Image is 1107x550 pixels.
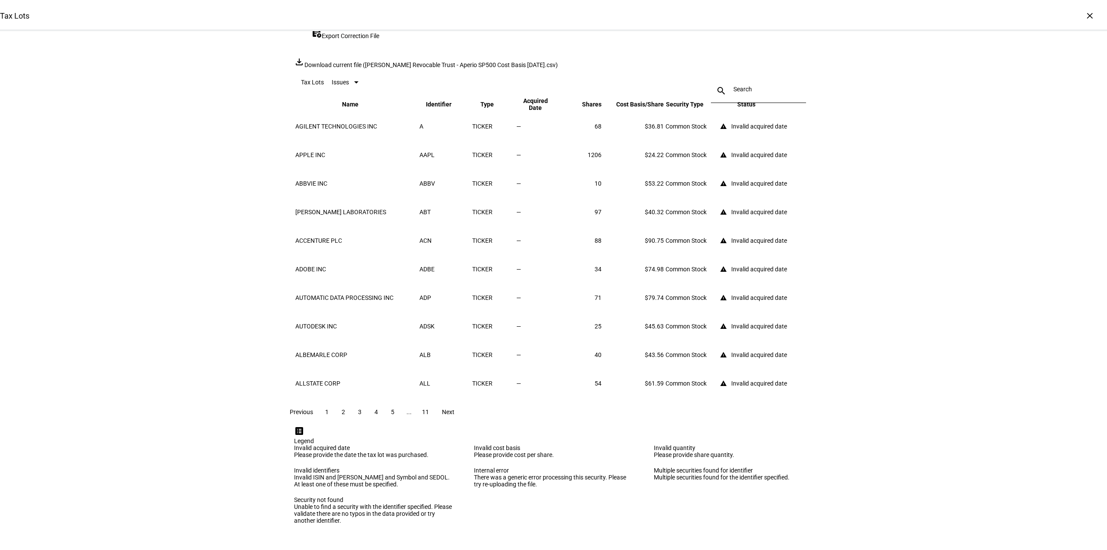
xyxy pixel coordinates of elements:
div: ALB [419,351,470,358]
div: Common Stock [665,180,717,187]
div: TICKER [472,237,515,244]
div: Multiple securities found for the identifier specified. [654,474,813,481]
div: ABBVIE INC [295,180,418,187]
div: TICKER [472,294,515,301]
div: ALL [419,380,470,387]
div: Please provide share quantity. [654,451,813,458]
div: ADBE [419,266,470,273]
div: TICKER [472,323,515,330]
div: Invalid acquired date [731,266,787,273]
input: Search [733,86,784,93]
span: Identifier [426,101,464,108]
div: TICKER [472,351,515,358]
span: 71 [595,294,601,301]
div: A [419,123,470,130]
span: Security Type [666,101,717,108]
div: $90.75 [603,237,664,244]
div: Invalid acquired date [731,323,787,330]
div: AGILENT TECHNOLOGIES INC [295,123,418,130]
span: — [516,323,521,330]
div: $40.32 [603,209,664,215]
div: $36.81 [603,123,664,130]
span: 40 [595,351,601,358]
mat-icon: export_notes [311,28,322,38]
mat-icon: warning [720,323,727,330]
div: ADSK [419,323,470,330]
div: $79.74 [603,294,664,301]
div: Invalid acquired date [294,444,453,451]
mat-icon: warning [720,351,727,358]
div: ABT [419,209,470,215]
span: — [516,180,521,187]
div: $61.59 [603,380,664,387]
div: There was a generic error processing this security. Please try re-uploading the file. [474,474,633,488]
div: $45.63 [603,323,664,330]
div: Unable to find a security with the identifier specified. Please validate there are no typos in th... [294,503,453,524]
div: Invalid ISIN and [PERSON_NAME] and Symbol and SEDOL. At least one of these must be specified. [294,474,453,488]
div: Please provide the date the tax lot was purchased. [294,451,453,458]
button: 5 [385,403,400,421]
mat-icon: warning [720,294,727,301]
eth-data-table-title: Tax Lots [301,79,324,86]
div: Common Stock [665,294,717,301]
div: TICKER [472,209,515,215]
span: — [516,266,521,273]
div: TICKER [472,123,515,130]
div: Common Stock [665,123,717,130]
mat-icon: warning [720,266,727,273]
div: Common Stock [665,266,717,273]
button: 2 [336,403,351,421]
div: Invalid acquired date [731,294,787,301]
span: — [516,294,521,301]
div: × [1083,9,1097,23]
div: $53.22 [603,180,664,187]
span: 11 [422,408,429,415]
button: ... [401,403,417,421]
span: — [516,151,521,158]
div: Common Stock [665,323,717,330]
mat-icon: warning [720,237,727,244]
div: Common Stock [665,380,717,387]
div: Internal error [474,467,633,474]
div: AUTOMATIC DATA PROCESSING INC [295,294,418,301]
mat-icon: warning [720,180,727,187]
div: Invalid acquired date [731,180,787,187]
div: ALLSTATE CORP [295,380,418,387]
div: Multiple securities found for identifier [654,467,813,474]
div: ADP [419,294,470,301]
mat-icon: file_download [294,57,304,67]
div: Please provide cost per share. [474,451,633,458]
span: 2 [342,408,345,415]
span: Cost Basis/Share [603,101,664,108]
div: AUTODESK INC [295,323,418,330]
div: Invalid acquired date [731,209,787,215]
span: 34 [595,266,601,273]
button: Next [434,403,462,421]
span: — [516,380,521,387]
span: Next [442,408,454,415]
span: — [516,351,521,358]
span: Issues [332,79,349,86]
div: ALBEMARLE CORP [295,351,418,358]
span: 3 [358,408,362,415]
div: Invalid cost basis [474,444,633,451]
div: TICKER [472,151,515,158]
span: 97 [595,209,601,215]
div: Common Stock [665,209,717,215]
div: APPLE INC [295,151,418,158]
div: Invalid acquired date [731,151,787,158]
div: Invalid acquired date [731,380,787,387]
div: ADOBE INC [295,266,418,273]
span: 10 [595,180,601,187]
span: Name [342,101,371,108]
div: Invalid acquired date [731,123,787,130]
span: — [516,123,521,130]
div: Common Stock [665,151,717,158]
span: Shares [569,101,601,108]
span: 25 [595,323,601,330]
div: Common Stock [665,351,717,358]
span: Export Correction File [322,32,379,39]
div: TICKER [472,266,515,273]
span: Acquired Date [516,97,567,111]
span: Download current file ([PERSON_NAME] Revocable Trust - Aperio SP500 Cost Basis [DATE].csv) [304,61,558,68]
